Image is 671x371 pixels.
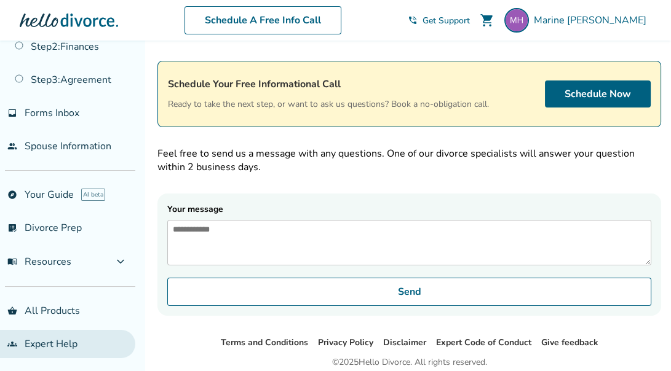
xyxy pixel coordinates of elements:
span: menu_book [7,257,17,267]
span: inbox [7,108,17,118]
span: Resources [7,255,71,268]
a: Expert Code of Conduct [436,337,531,348]
span: Get Support [423,15,470,26]
img: marine.havel@gmail.com [504,8,529,33]
span: phone_in_talk [408,15,418,25]
a: Schedule A Free Info Call [185,6,341,34]
span: people [7,141,17,151]
span: shopping_cart [480,13,494,28]
a: phone_in_talkGet Support [408,15,470,26]
div: Ready to take the next step, or want to ask us questions? Book a no-obligation call. [168,76,489,112]
iframe: Chat Widget [609,312,671,371]
span: AI beta [81,189,105,201]
span: explore [7,190,17,200]
span: list_alt_check [7,223,17,233]
textarea: Your message [167,220,651,265]
a: Schedule Now [545,80,651,107]
span: shopping_basket [7,306,17,316]
span: Marine [PERSON_NAME] [534,14,651,27]
span: expand_more [113,254,128,269]
li: Give feedback [541,335,598,350]
a: Terms and Conditions [221,337,308,348]
span: Forms Inbox [25,106,79,120]
div: © 2025 Hello Divorce. All rights reserved. [332,355,487,370]
button: Send [167,278,651,306]
h4: Schedule Your Free Informational Call [168,76,489,92]
li: Disclaimer [383,335,426,350]
label: Your message [167,203,651,265]
p: Feel free to send us a message with any questions. One of our divorce specialists will answer you... [157,147,661,174]
span: groups [7,339,17,349]
a: Privacy Policy [318,337,373,348]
